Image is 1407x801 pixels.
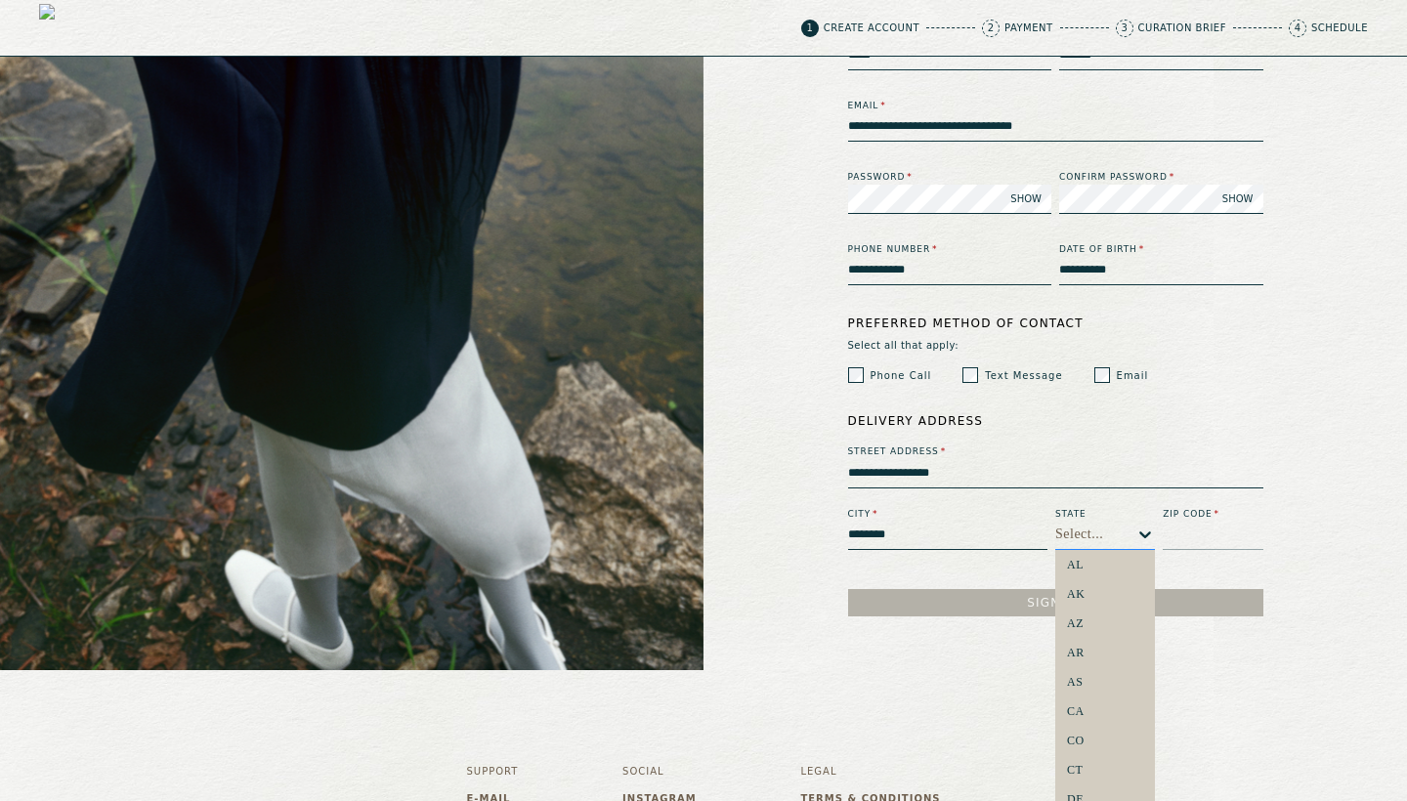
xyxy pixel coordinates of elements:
[1311,23,1368,33] p: Schedule
[1222,191,1254,206] span: SHOW
[1138,23,1226,33] p: Curation Brief
[848,445,1263,459] label: Street Address
[848,243,1052,257] label: Phone Number
[1067,587,1143,601] div: AK
[848,412,1263,430] label: Delivery Address
[848,100,1263,113] label: Email
[824,23,919,33] p: Create Account
[1059,171,1263,185] label: Confirm password
[1163,508,1262,522] label: Zip Code
[467,766,519,778] h3: Support
[1059,243,1263,257] label: Date of Birth
[985,368,1062,383] label: Text Message
[1067,646,1143,659] div: AR
[1289,20,1306,37] span: 4
[982,20,1000,37] span: 2
[848,340,1263,352] span: Select all that apply:
[1067,734,1143,747] div: CO
[1116,20,1133,37] span: 3
[1067,616,1143,630] div: AZ
[1067,704,1143,718] div: CA
[1010,191,1042,206] span: SHOW
[1067,763,1143,777] div: CT
[1004,23,1053,33] p: Payment
[801,20,819,37] span: 1
[848,508,1048,522] label: City
[622,766,697,778] h3: Social
[800,766,940,778] h3: Legal
[871,368,932,383] label: Phone Call
[848,589,1263,616] button: Sign Up
[39,4,86,51] img: logo
[848,315,1263,332] label: Preferred method of contact
[1055,508,1155,522] label: State
[1055,527,1103,542] div: Select...
[1067,675,1143,689] div: AS
[848,171,1052,185] label: Password
[1067,558,1143,571] div: AL
[1117,368,1149,383] label: Email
